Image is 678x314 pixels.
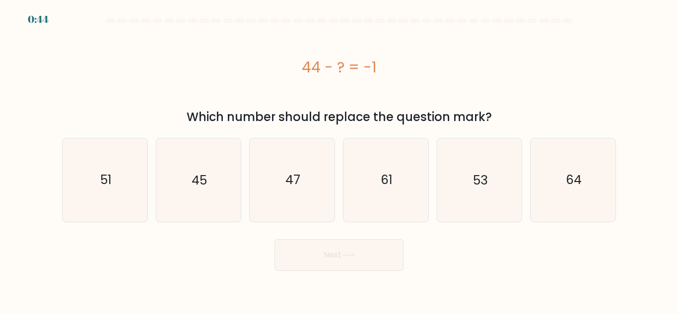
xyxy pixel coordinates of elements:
[100,171,111,188] text: 51
[68,108,610,126] div: Which number should replace the question mark?
[566,171,582,188] text: 64
[381,171,393,188] text: 61
[473,171,487,188] text: 53
[62,56,616,78] div: 44 - ? = -1
[192,171,207,188] text: 45
[28,12,49,27] div: 0:44
[274,239,404,271] button: Next
[285,171,300,188] text: 47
